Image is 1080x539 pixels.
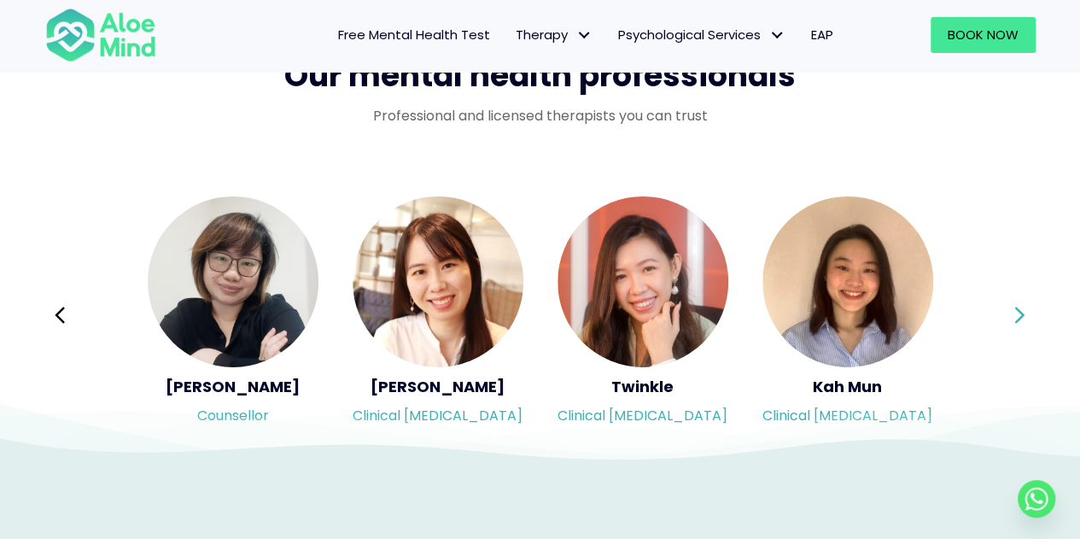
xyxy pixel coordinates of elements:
span: Our mental health professionals [284,54,796,97]
img: <h5>Kher Yin</h5><p>Clinical psychologist</p> [353,196,523,367]
div: Slide 7 of 3 [148,195,318,436]
span: EAP [811,26,833,44]
a: EAP [798,17,846,53]
span: Therapy: submenu [572,23,597,48]
a: <h5>Yvonne</h5><p>Counsellor</p> [PERSON_NAME]Counsellor [148,196,318,434]
a: Free Mental Health Test [325,17,503,53]
div: Slide 9 of 3 [558,195,728,436]
img: <h5>Kah Mun</h5><p>Clinical psychologist</p> [762,196,933,367]
a: Book Now [931,17,1036,53]
a: <h5>Twinkle</h5><p>Clinical psychologist</p> TwinkleClinical [MEDICAL_DATA] [558,196,728,434]
a: Psychological ServicesPsychological Services: submenu [605,17,798,53]
h5: [PERSON_NAME] [148,376,318,397]
div: Slide 8 of 3 [353,195,523,436]
a: Whatsapp [1018,480,1055,518]
h5: [PERSON_NAME] [353,376,523,397]
nav: Menu [178,17,846,53]
h5: Kah Mun [762,376,933,397]
span: Free Mental Health Test [338,26,490,44]
span: Therapy [516,26,593,44]
p: Professional and licensed therapists you can trust [45,106,1036,126]
span: Psychological Services [618,26,785,44]
span: Book Now [948,26,1019,44]
a: <h5>Kher Yin</h5><p>Clinical psychologist</p> [PERSON_NAME]Clinical [MEDICAL_DATA] [353,196,523,434]
img: Aloe mind Logo [45,7,156,63]
img: <h5>Yvonne</h5><p>Counsellor</p> [148,196,318,367]
a: TherapyTherapy: submenu [503,17,605,53]
h5: Twinkle [558,376,728,397]
div: Slide 10 of 3 [762,195,933,436]
span: Psychological Services: submenu [765,23,790,48]
img: <h5>Twinkle</h5><p>Clinical psychologist</p> [558,196,728,367]
a: <h5>Kah Mun</h5><p>Clinical psychologist</p> Kah MunClinical [MEDICAL_DATA] [762,196,933,434]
